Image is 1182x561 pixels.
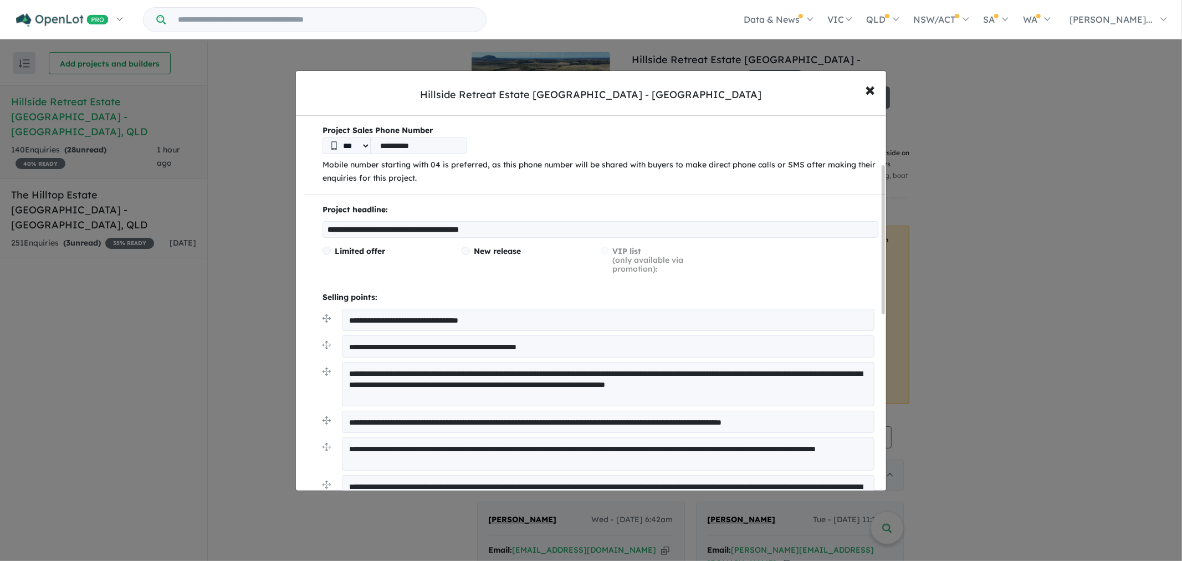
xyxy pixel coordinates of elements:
img: drag.svg [323,341,331,349]
span: New release [474,246,521,256]
img: Openlot PRO Logo White [16,13,109,27]
b: Project Sales Phone Number [323,124,878,137]
img: drag.svg [323,368,331,376]
img: Phone icon [331,141,337,150]
p: Selling points: [323,291,878,304]
span: [PERSON_NAME]... [1070,14,1153,25]
p: Mobile number starting with 04 is preferred, as this phone number will be shared with buyers to m... [323,159,878,185]
span: Limited offer [335,246,385,256]
img: drag.svg [323,443,331,451]
img: drag.svg [323,314,331,323]
span: × [865,77,875,101]
img: drag.svg [323,481,331,489]
p: Project headline: [323,203,878,217]
img: drag.svg [323,416,331,425]
input: Try estate name, suburb, builder or developer [168,8,484,32]
div: Hillside Retreat Estate [GEOGRAPHIC_DATA] - [GEOGRAPHIC_DATA] [421,88,762,102]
